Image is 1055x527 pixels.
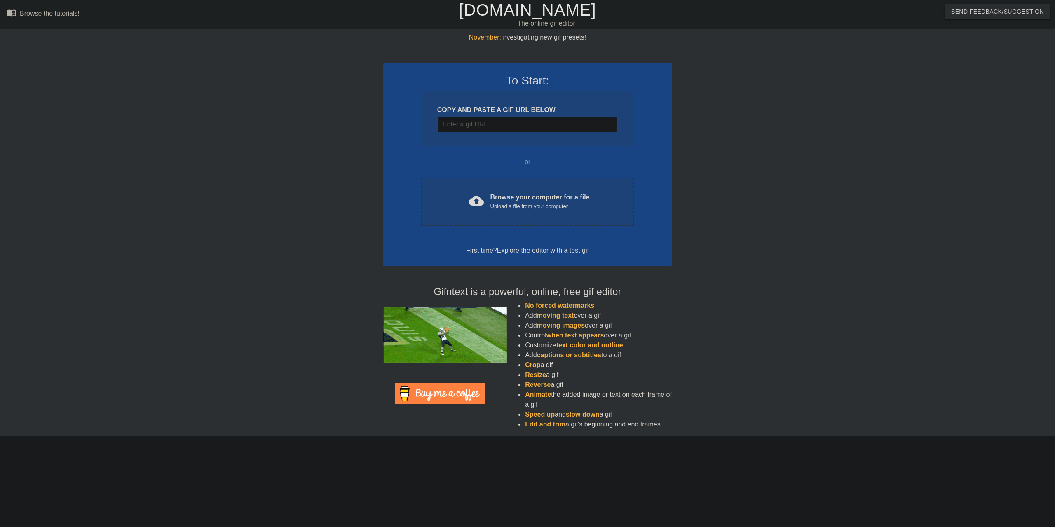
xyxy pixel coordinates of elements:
a: Browse the tutorials! [7,8,80,21]
input: Username [437,117,618,132]
span: Resize [525,371,546,378]
li: a gif [525,360,672,370]
span: when text appears [546,332,604,339]
span: slow down [566,411,600,418]
span: Reverse [525,381,551,388]
span: November: [469,34,501,41]
div: Upload a file from your computer [490,202,590,211]
span: moving text [537,312,574,319]
button: Send Feedback/Suggestion [945,4,1050,19]
span: menu_book [7,8,16,18]
span: text color and outline [556,342,623,349]
a: Explore the editor with a test gif [497,247,589,254]
li: Add over a gif [525,311,672,321]
li: Customize [525,340,672,350]
span: moving images [537,322,585,329]
img: Buy Me A Coffee [395,383,485,404]
h3: To Start: [394,74,661,88]
span: Speed up [525,411,555,418]
span: Edit and trim [525,421,565,428]
li: the added image or text on each frame of a gif [525,390,672,410]
div: The online gif editor [356,19,736,28]
li: Control over a gif [525,330,672,340]
li: a gif [525,370,672,380]
li: Add to a gif [525,350,672,360]
div: or [405,157,650,167]
span: Animate [525,391,551,398]
li: a gif's beginning and end frames [525,419,672,429]
span: cloud_upload [469,193,484,208]
li: and a gif [525,410,672,419]
div: Browse the tutorials! [20,10,80,17]
div: COPY AND PASTE A GIF URL BELOW [437,105,618,115]
h4: Gifntext is a powerful, online, free gif editor [383,286,672,298]
li: a gif [525,380,672,390]
span: captions or subtitles [537,351,601,358]
a: [DOMAIN_NAME] [459,1,596,19]
div: Browse your computer for a file [490,192,590,211]
span: No forced watermarks [525,302,594,309]
span: Crop [525,361,540,368]
img: football_small.gif [383,307,507,363]
span: Send Feedback/Suggestion [951,7,1044,17]
li: Add over a gif [525,321,672,330]
div: Investigating new gif presets! [383,33,672,42]
div: First time? [394,246,661,255]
